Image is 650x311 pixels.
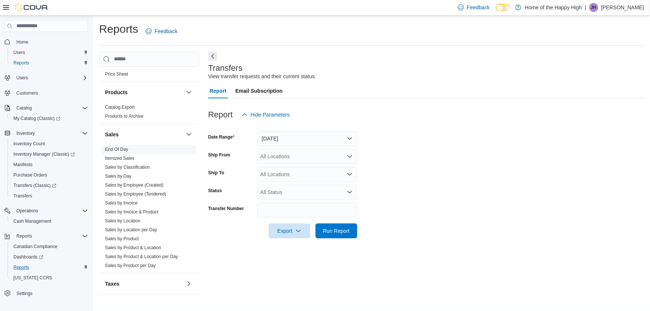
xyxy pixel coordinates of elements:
span: Reports [13,60,29,66]
span: Sales by Product [105,236,139,242]
label: Ship To [208,170,224,176]
label: Date Range [208,134,235,140]
button: Hide Parameters [239,107,293,122]
a: Canadian Compliance [10,242,60,251]
button: Settings [1,288,91,298]
span: Purchase Orders [10,171,88,180]
h3: Products [105,89,128,96]
a: Transfers (Classic) [7,180,91,191]
a: Price Sheet [105,72,128,77]
button: Operations [13,206,41,215]
h1: Reports [99,22,138,37]
h3: Transfers [208,64,242,73]
a: Reports [10,263,32,272]
a: Itemized Sales [105,156,134,161]
button: Users [13,73,31,82]
span: Operations [16,208,38,214]
a: Products to Archive [105,114,143,119]
span: [US_STATE] CCRS [13,275,52,281]
button: Manifests [7,159,91,170]
a: Sales by Invoice & Product [105,209,158,215]
span: Customers [13,88,88,98]
a: Sales by Employee (Created) [105,183,164,188]
label: Transfer Number [208,206,244,212]
span: Email Subscription [235,83,283,98]
span: Inventory Manager (Classic) [13,151,75,157]
h3: Taxes [105,280,120,288]
button: Open list of options [347,153,353,159]
span: Sales by Product & Location [105,245,161,251]
span: My Catalog (Classic) [13,115,60,121]
h3: Report [208,110,233,119]
span: Inventory Manager (Classic) [10,150,88,159]
a: Sales by Product & Location per Day [105,254,178,259]
a: Sales by Day [105,174,131,179]
span: Transfers (Classic) [13,183,56,188]
input: Dark Mode [496,4,511,12]
button: Reports [7,58,91,68]
span: Users [13,50,25,55]
p: Home of the Happy High [525,3,582,12]
span: Catalog [16,105,32,111]
span: Purchase Orders [13,172,47,178]
a: End Of Day [105,147,128,152]
span: Sales by Invoice [105,200,137,206]
span: Canadian Compliance [10,242,88,251]
h3: Sales [105,131,119,138]
a: Transfers (Classic) [10,181,59,190]
button: Catalog [1,103,91,113]
a: Home [13,38,31,47]
button: Canadian Compliance [7,241,91,252]
a: Inventory Manager (Classic) [10,150,78,159]
button: Products [184,88,193,97]
span: Transfers [13,193,32,199]
span: Export [273,223,306,238]
a: My Catalog (Classic) [7,113,91,124]
a: Sales by Location per Day [105,227,157,232]
span: Reports [13,264,29,270]
span: Catalog [13,104,88,112]
label: Ship From [208,152,230,158]
a: Feedback [143,24,180,39]
span: Users [16,75,28,81]
div: View transfer requests and their current status. [208,73,316,80]
span: Report [210,83,226,98]
span: Sales by Product & Location per Day [105,254,178,260]
span: Itemized Sales [105,155,134,161]
span: Cash Management [13,218,51,224]
span: Feedback [155,28,177,35]
label: Status [208,188,222,194]
span: Users [13,73,88,82]
span: Inventory Count [13,141,45,147]
a: Purchase Orders [10,171,50,180]
img: Cova [15,4,48,11]
span: Feedback [467,4,489,11]
span: Reports [13,232,88,241]
span: Home [16,39,28,45]
a: Transfers [10,191,35,200]
a: Manifests [10,160,35,169]
button: Sales [184,130,193,139]
span: Inventory [13,129,88,138]
button: Export [269,223,310,238]
span: Sales by Classification [105,164,150,170]
span: Sales by Location [105,218,140,224]
button: [DATE] [257,131,357,146]
nav: Complex example [4,34,88,310]
span: Settings [13,288,88,298]
button: Reports [13,232,35,241]
button: Inventory Count [7,139,91,149]
span: Sales by Employee (Tendered) [105,191,166,197]
button: Taxes [105,280,183,288]
span: Settings [16,291,32,296]
a: Inventory Count [10,139,48,148]
span: Transfers (Classic) [10,181,88,190]
span: Price Sheet [105,71,128,77]
button: Run Report [316,223,357,238]
span: Inventory [16,130,35,136]
a: Dashboards [7,252,91,262]
button: Inventory [13,129,38,138]
span: Reports [10,58,88,67]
